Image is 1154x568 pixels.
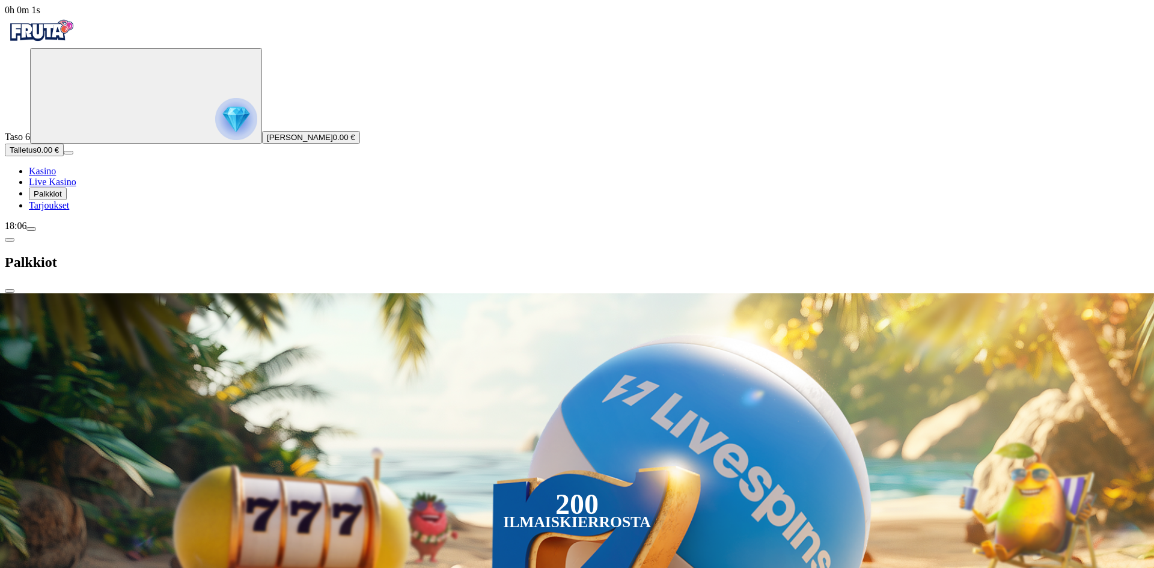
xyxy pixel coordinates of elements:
[29,177,76,187] span: Live Kasino
[29,188,67,200] button: reward iconPalkkiot
[555,497,599,512] div: 200
[29,200,69,210] a: gift-inverted iconTarjoukset
[26,227,36,231] button: menu
[262,131,360,144] button: [PERSON_NAME]0.00 €
[5,254,1149,270] h2: Palkkiot
[5,16,1149,211] nav: Primary
[5,289,14,293] button: close
[5,144,64,156] button: Talletusplus icon0.00 €
[29,177,76,187] a: poker-chip iconLive Kasino
[5,221,26,231] span: 18:06
[333,133,355,142] span: 0.00 €
[5,37,77,47] a: Fruta
[64,151,73,154] button: menu
[5,16,77,46] img: Fruta
[5,5,40,15] span: user session time
[29,166,56,176] a: diamond iconKasino
[10,145,37,154] span: Talletus
[503,515,651,530] div: Ilmaiskierrosta
[215,98,257,140] img: reward progress
[30,48,262,144] button: reward progress
[29,200,69,210] span: Tarjoukset
[29,166,56,176] span: Kasino
[5,238,14,242] button: chevron-left icon
[37,145,59,154] span: 0.00 €
[267,133,333,142] span: [PERSON_NAME]
[34,189,62,198] span: Palkkiot
[5,132,30,142] span: Taso 6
